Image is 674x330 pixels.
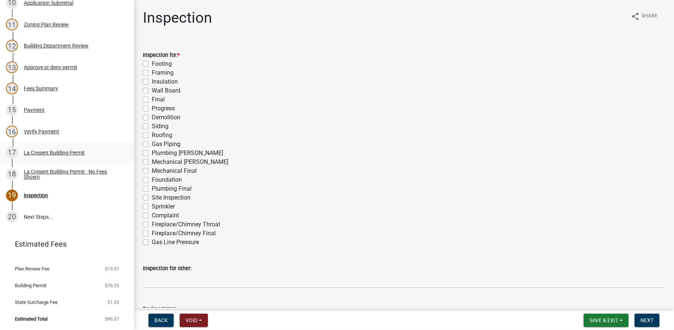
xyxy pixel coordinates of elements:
[152,86,180,95] label: Wall Board
[105,266,119,271] span: $19.07
[24,22,69,27] div: Zoning Plan Review
[24,169,122,179] div: La Cresent Building Permit - No Fees Shown
[631,12,640,21] i: share
[15,317,48,321] span: Estimated Total
[152,68,174,77] label: Framing
[6,104,18,116] div: 15
[6,190,18,201] div: 19
[152,220,220,229] label: Fireplace/Chimney Throat
[24,0,73,6] div: Application Submittal
[15,300,58,305] span: State Surcharge Fee
[152,166,197,175] label: Mechanical Final
[152,131,172,140] label: Roofing
[152,95,165,104] label: Final
[152,149,223,158] label: Plumbing [PERSON_NAME]
[148,314,174,327] button: Back
[152,202,175,211] label: Sprinkler
[6,237,122,252] a: Estimated Fees
[107,300,119,305] span: $1.25
[105,317,119,321] span: $96.57
[152,104,175,113] label: Progress
[152,122,168,131] label: Siding
[590,317,618,323] span: Save & Exit
[6,19,18,30] div: 11
[152,211,179,220] label: Complaint
[143,53,180,58] label: Inspection for:
[24,193,48,198] div: Inspection
[24,65,77,70] div: Approve or deny permit
[24,107,45,113] div: Payment
[152,229,216,238] label: Fireplace/Chimney Final
[152,140,180,149] label: Gas Piping
[24,86,58,91] div: Fees Summary
[6,82,18,94] div: 14
[180,314,208,327] button: Void
[6,168,18,180] div: 18
[6,147,18,159] div: 17
[15,283,46,288] span: Building Permit
[6,61,18,73] div: 13
[625,9,664,23] button: shareShare
[186,317,198,323] span: Void
[15,266,49,271] span: Plan Review Fee
[152,77,178,86] label: Insulation
[584,314,629,327] button: Save & Exit
[6,126,18,137] div: 16
[152,193,190,202] label: Site Inspection
[143,307,177,312] label: Review Notes:
[152,113,180,122] label: Demolition
[635,314,659,327] button: Next
[152,184,192,193] label: Plumbing Final
[143,9,212,27] h1: Inspection
[152,158,228,166] label: Mechanical [PERSON_NAME]
[152,238,199,247] label: Gas Line Pressure
[152,59,172,68] label: Footing
[24,150,85,155] div: La Cresent Building Permit
[641,12,658,21] span: Share
[641,317,654,323] span: Next
[24,129,59,134] div: Verify Payment
[143,266,192,271] label: Inspection for other:
[6,211,18,223] div: 20
[154,317,168,323] span: Back
[152,175,182,184] label: Foundation
[6,40,18,52] div: 12
[24,43,89,48] div: Building Department Review
[105,283,119,288] span: $76.25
